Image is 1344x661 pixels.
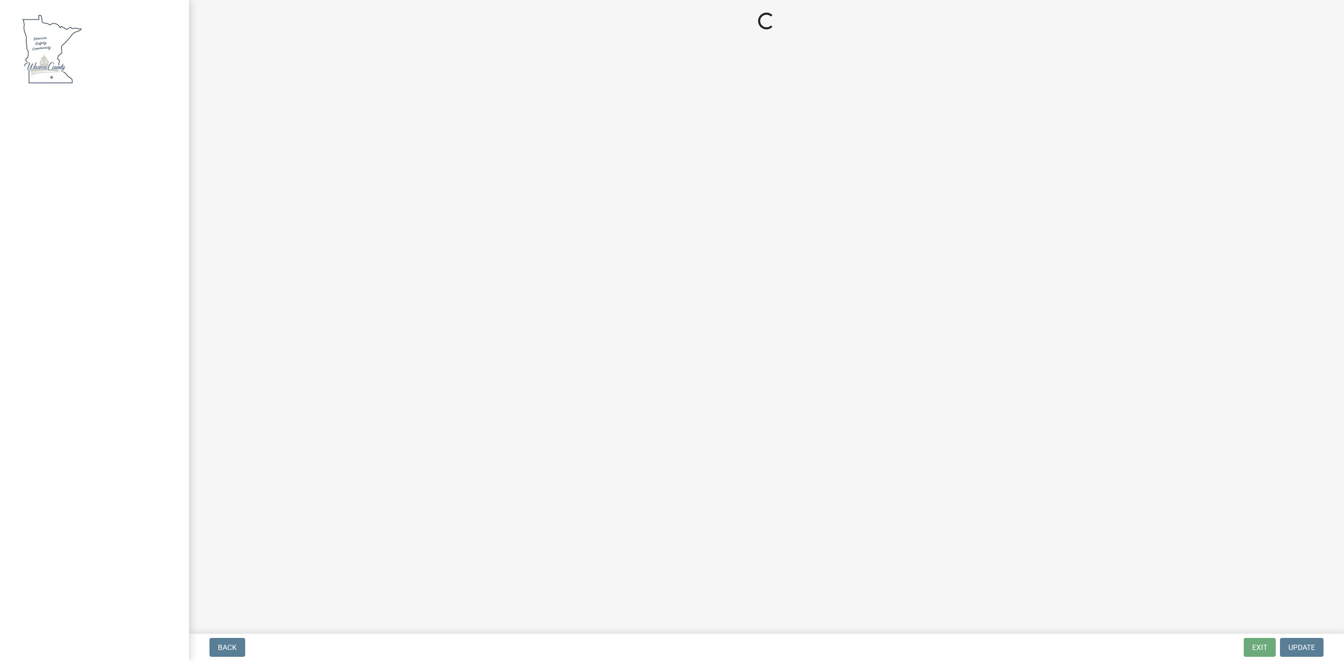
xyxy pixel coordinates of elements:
button: Exit [1244,638,1276,657]
span: Back [218,643,237,652]
img: Waseca County, Minnesota [21,11,83,86]
button: Update [1280,638,1324,657]
span: Update [1288,643,1315,652]
button: Back [209,638,245,657]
